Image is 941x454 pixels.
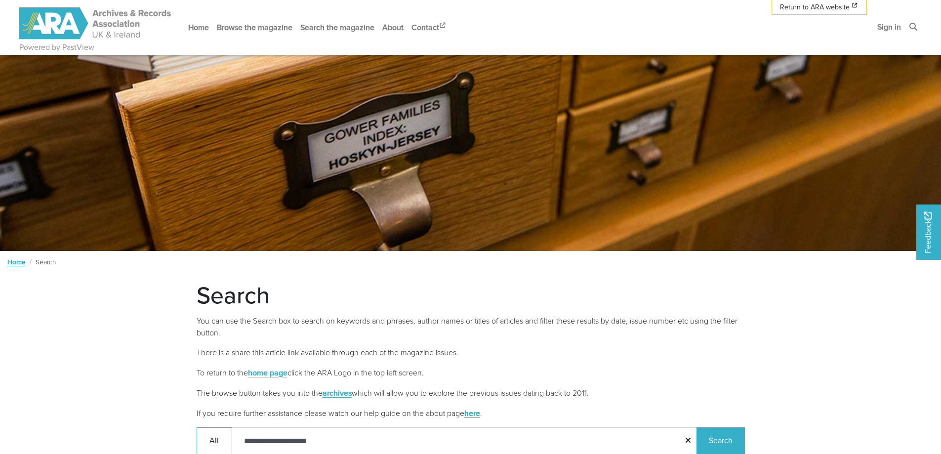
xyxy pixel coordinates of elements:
a: ARA - ARC Magazine | Powered by PastView logo [19,2,172,45]
a: archives [323,387,352,398]
a: Home [184,14,213,41]
a: Browse the magazine [213,14,296,41]
h1: Search [197,281,745,309]
a: Home [7,257,26,267]
a: Search the magazine [296,14,378,41]
p: You can use the Search box to search on keywords and phrases, author names or titles of articles ... [197,315,745,339]
a: home page [248,367,287,378]
span: Return to ARA website [780,2,850,12]
p: To return to the click the ARA Logo in the top left screen. [197,367,745,379]
p: If you require further assistance please watch our help guide on the about page . [197,407,745,419]
a: here [464,408,480,418]
img: ARA - ARC Magazine | Powered by PastView [19,7,172,39]
a: Contact [408,14,451,41]
span: Search [36,257,56,267]
p: There is a share this article link available through each of the magazine issues. [197,347,745,359]
a: About [378,14,408,41]
span: Feedback [922,211,934,253]
a: Powered by PastView [19,41,94,53]
a: Would you like to provide feedback? [916,205,941,260]
a: Sign in [873,14,905,40]
p: The browse button takes you into the which will allow you to explore the previous issues dating b... [197,387,745,399]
